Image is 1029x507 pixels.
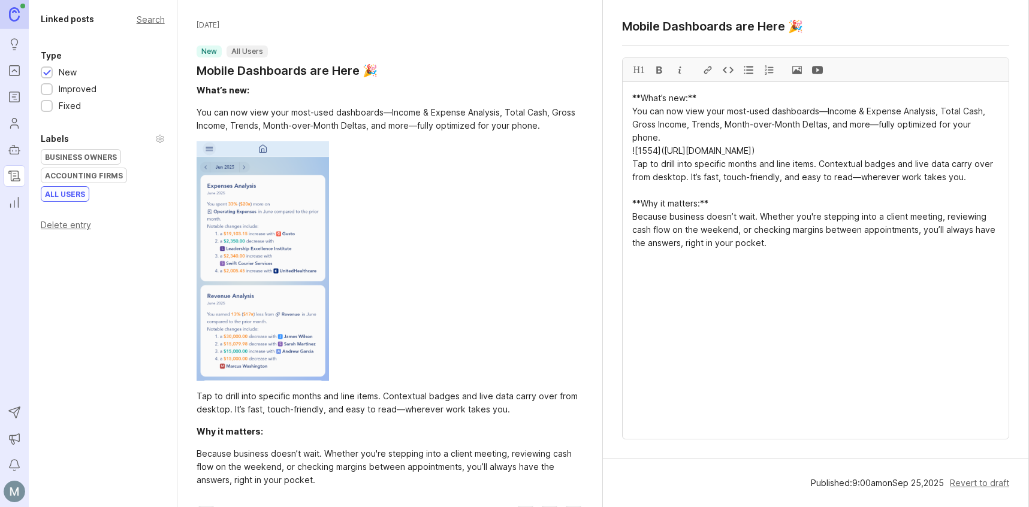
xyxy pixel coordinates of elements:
[41,168,126,183] div: Accounting Firms
[41,132,69,146] div: Labels
[41,187,89,201] div: All Users
[4,165,25,187] a: Changelog
[4,86,25,108] a: Roadmaps
[59,99,81,113] div: Fixed
[197,85,249,95] div: What’s new:
[9,7,20,21] img: Canny Home
[4,60,25,81] a: Portal
[197,141,329,381] img: 1554
[197,447,584,487] div: Because business doesn’t wait. Whether you're stepping into a client meeting, reviewing cash flow...
[4,454,25,476] button: Notifications
[41,48,62,63] div: Type
[811,476,944,490] div: Published: 9 : 00 am on Sep 25 , 2025
[59,83,96,96] div: Improved
[197,106,584,132] div: You can now view your most-used dashboards—Income & Expense Analysis, Total Cash, Gross Income, T...
[4,34,25,55] a: Ideas
[950,476,1009,490] div: Revert to draft
[59,66,77,79] div: New
[197,390,584,416] div: Tap to drill into specific months and line items. Contextual badges and live data carry over from...
[197,19,219,31] span: [DATE]
[231,47,263,56] p: All Users
[4,139,25,160] a: Autopilot
[41,221,165,229] div: Delete entry
[201,47,217,56] p: new
[4,192,25,213] a: Reporting
[623,82,1009,439] textarea: **What’s new:** You can now view your most-used dashboards—Income & Expense Analysis, Total Cash,...
[4,113,25,134] a: Users
[629,58,649,81] div: H1
[4,481,25,502] img: Michelle Henley
[4,402,25,423] button: Send to Autopilot
[41,150,120,164] div: Business Owners
[41,12,94,26] div: Linked posts
[4,428,25,450] button: Announcements
[197,62,378,79] a: Mobile Dashboards are Here 🎉
[197,426,263,436] div: Why it matters:
[622,19,1009,34] textarea: Mobile Dashboards are Here 🎉
[137,16,165,23] div: Search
